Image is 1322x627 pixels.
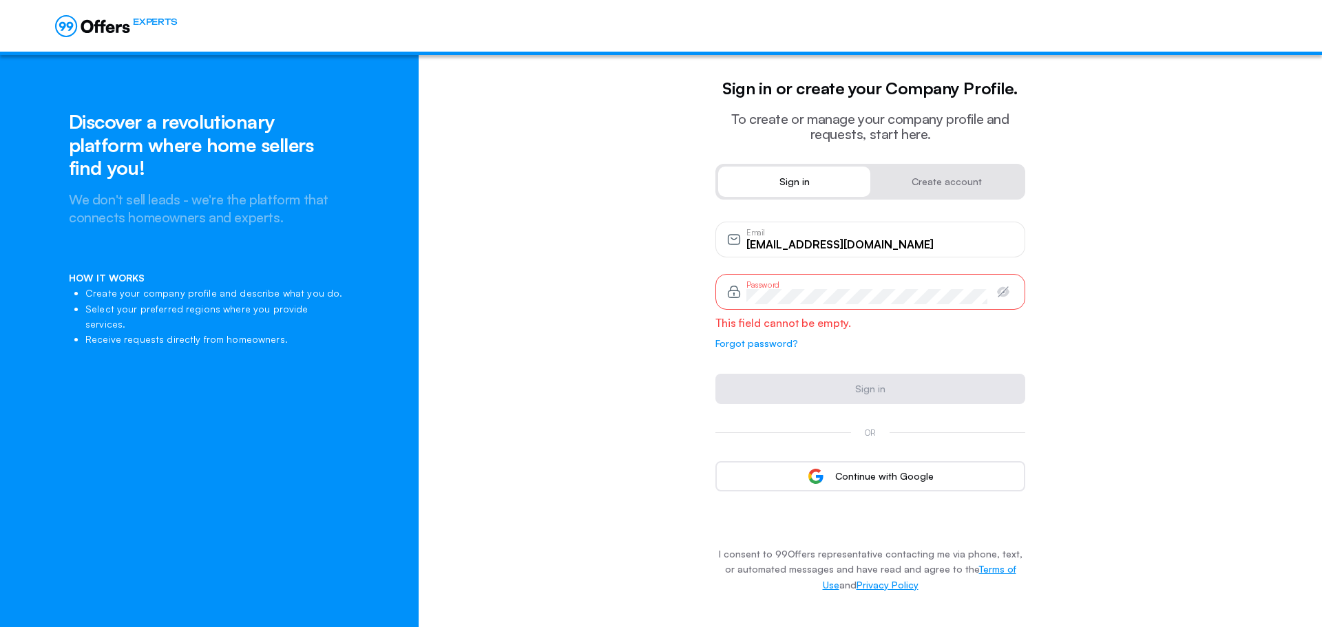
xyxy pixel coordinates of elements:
[69,110,350,180] h1: Discover a revolutionary platform where home sellers find you!
[715,546,1025,593] p: I consent to 99Offers representative contacting me via phone, text, or automated messages and hav...
[823,563,1016,590] a: Terms of Use
[835,471,934,482] span: Continue with Google
[69,270,350,286] p: HOW IT WORKS
[870,167,1022,197] a: Create account
[85,301,350,332] li: Select your preferred regions where you provide services.
[715,76,1025,100] h5: Sign in or create your Company Profile.
[55,15,177,37] a: EXPERTS
[851,426,890,439] span: OR
[746,281,779,288] p: Password
[715,461,1025,491] button: Continue with Google
[85,332,350,347] li: Receive requests directly from homeowners.
[857,579,919,591] a: Privacy Policy
[718,167,870,197] a: Sign in
[715,374,1025,404] button: Sign in
[715,336,798,351] button: Forgot password?
[715,111,1025,142] h2: To create or manage your company profile and requests, start here.
[715,316,851,330] span: This field cannot be empty.
[133,15,177,28] span: EXPERTS
[69,191,350,226] h2: We don't sell leads - we're the platform that connects homeowners and experts.
[85,286,350,301] li: Create your company profile and describe what you do.
[746,229,764,236] p: Email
